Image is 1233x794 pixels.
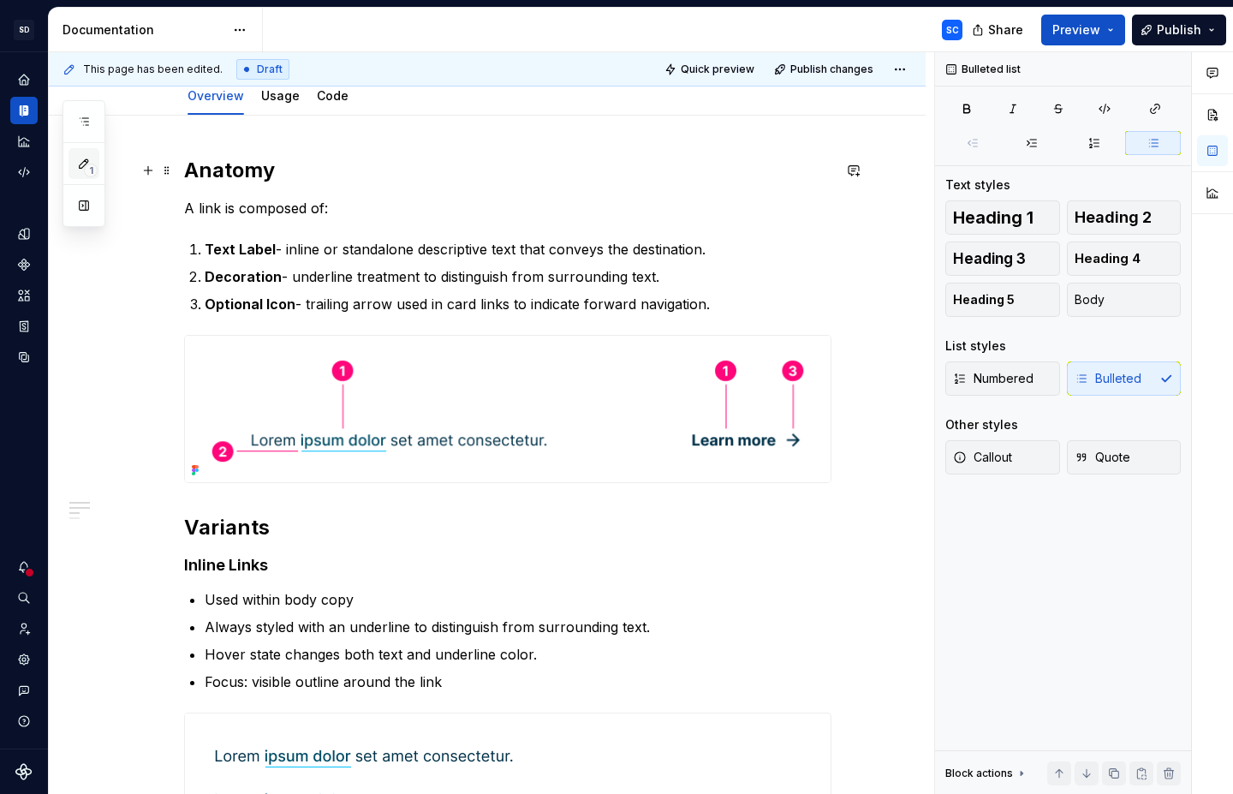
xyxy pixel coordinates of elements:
[1067,242,1182,276] button: Heading 4
[10,313,38,340] a: Storybook stories
[953,209,1033,226] span: Heading 1
[317,88,348,103] a: Code
[14,20,34,40] div: SD
[205,266,831,287] p: - underline treatment to distinguish from surrounding text.
[1132,15,1226,45] button: Publish
[1067,283,1182,317] button: Body
[1075,209,1152,226] span: Heading 2
[63,21,224,39] div: Documentation
[953,449,1012,466] span: Callout
[310,77,355,113] div: Code
[184,555,831,576] h4: Inline Links
[10,220,38,248] a: Design tokens
[945,200,1060,235] button: Heading 1
[185,336,831,482] img: 4fef46c6-75ec-40db-ba5e-46d1a08a8365.png
[946,23,959,37] div: SC
[205,672,831,692] p: Focus: visible outline around the link
[1067,440,1182,475] button: Quote
[184,514,831,541] h2: Variants
[945,176,1010,194] div: Text styles
[769,57,881,81] button: Publish changes
[205,268,282,285] strong: Decoration
[953,370,1033,387] span: Numbered
[790,63,873,76] span: Publish changes
[205,239,831,260] p: - inline or standalone descriptive text that conveys the destination.
[10,343,38,371] a: Data sources
[83,63,223,76] span: This page has been edited.
[945,242,1060,276] button: Heading 3
[10,584,38,612] button: Search ⌘K
[181,77,251,113] div: Overview
[10,251,38,278] a: Components
[15,763,33,780] svg: Supernova Logo
[945,767,1013,780] div: Block actions
[945,337,1006,355] div: List styles
[184,157,831,184] h2: Anatomy
[1052,21,1100,39] span: Preview
[681,63,754,76] span: Quick preview
[254,77,307,113] div: Usage
[1075,291,1105,308] span: Body
[10,677,38,704] button: Contact support
[988,21,1023,39] span: Share
[963,15,1034,45] button: Share
[659,57,762,81] button: Quick preview
[261,88,300,103] a: Usage
[953,250,1026,267] span: Heading 3
[205,644,831,665] p: Hover state changes both text and underline color.
[84,164,98,177] span: 1
[945,361,1060,396] button: Numbered
[1075,449,1130,466] span: Quote
[257,63,283,76] span: Draft
[3,11,45,48] button: SD
[10,97,38,124] a: Documentation
[10,158,38,186] a: Code automation
[205,589,831,610] p: Used within body copy
[205,617,831,637] p: Always styled with an underline to distinguish from surrounding text.
[10,128,38,155] a: Analytics
[10,66,38,93] a: Home
[205,294,831,314] p: - trailing arrow used in card links to indicate forward navigation.
[945,440,1060,475] button: Callout
[1067,200,1182,235] button: Heading 2
[10,553,38,581] button: Notifications
[205,296,295,313] strong: Optional Icon
[10,646,38,673] a: Settings
[945,283,1060,317] button: Heading 5
[10,282,38,309] a: Assets
[205,241,276,258] strong: Text Label
[188,88,244,103] a: Overview
[945,416,1018,433] div: Other styles
[1157,21,1201,39] span: Publish
[184,198,831,218] p: A link is composed of:
[1041,15,1125,45] button: Preview
[10,615,38,642] a: Invite team
[945,761,1028,785] div: Block actions
[953,291,1015,308] span: Heading 5
[1075,250,1141,267] span: Heading 4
